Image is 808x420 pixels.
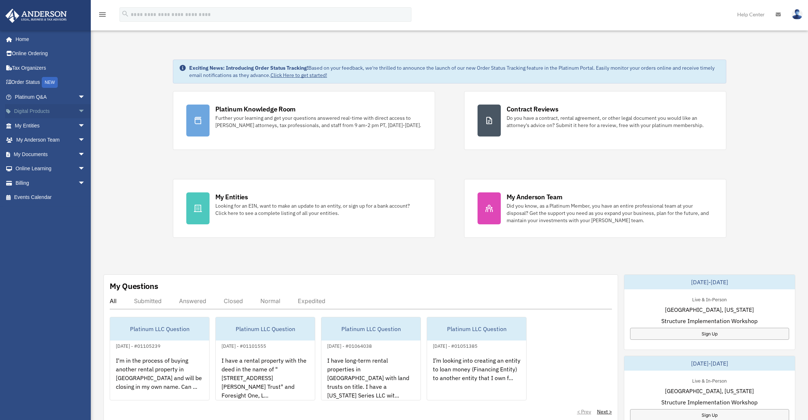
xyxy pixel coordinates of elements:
[260,297,280,305] div: Normal
[5,61,96,75] a: Tax Organizers
[215,317,315,400] a: Platinum LLC Question[DATE] - #01101555I have a rental property with the deed in the name of "[ST...
[464,91,726,150] a: Contract Reviews Do you have a contract, rental agreement, or other legal document you would like...
[110,281,158,291] div: My Questions
[179,297,206,305] div: Answered
[624,275,795,289] div: [DATE]-[DATE]
[5,133,96,147] a: My Anderson Teamarrow_drop_down
[98,13,107,19] a: menu
[507,202,713,224] div: Did you know, as a Platinum Member, you have an entire professional team at your disposal? Get th...
[686,295,732,303] div: Live & In-Person
[298,297,325,305] div: Expedited
[427,317,526,341] div: Platinum LLC Question
[686,376,732,384] div: Live & In-Person
[507,192,563,201] div: My Anderson Team
[173,179,435,238] a: My Entities Looking for an EIN, want to make an update to an entity, or sign up for a bank accoun...
[5,190,96,205] a: Events Calendar
[78,162,93,176] span: arrow_drop_down
[3,9,69,23] img: Anderson Advisors Platinum Portal
[189,64,720,79] div: Based on your feedback, we're thrilled to announce the launch of our new Order Status Tracking fe...
[110,317,210,400] a: Platinum LLC Question[DATE] - #01105239I'm in the process of buying another rental property in [G...
[5,75,96,90] a: Order StatusNEW
[189,65,308,71] strong: Exciting News: Introducing Order Status Tracking!
[630,328,789,340] a: Sign Up
[121,10,129,18] i: search
[5,32,93,46] a: Home
[624,356,795,371] div: [DATE]-[DATE]
[271,72,327,78] a: Click Here to get started!
[134,297,162,305] div: Submitted
[597,408,612,415] a: Next >
[78,90,93,105] span: arrow_drop_down
[216,342,272,349] div: [DATE] - #01101555
[42,77,58,88] div: NEW
[110,297,117,305] div: All
[5,147,96,162] a: My Documentsarrow_drop_down
[78,147,93,162] span: arrow_drop_down
[5,118,96,133] a: My Entitiesarrow_drop_down
[5,90,96,104] a: Platinum Q&Aarrow_drop_down
[110,317,209,341] div: Platinum LLC Question
[215,105,296,114] div: Platinum Knowledge Room
[665,305,754,314] span: [GEOGRAPHIC_DATA], [US_STATE]
[507,105,559,114] div: Contract Reviews
[5,162,96,176] a: Online Learningarrow_drop_down
[98,10,107,19] i: menu
[661,398,758,407] span: Structure Implementation Workshop
[110,350,209,407] div: I'm in the process of buying another rental property in [GEOGRAPHIC_DATA] and will be closing in ...
[427,342,483,349] div: [DATE] - #01051385
[216,350,315,407] div: I have a rental property with the deed in the name of "[STREET_ADDRESS][PERSON_NAME] Trust" and F...
[215,114,422,129] div: Further your learning and get your questions answered real-time with direct access to [PERSON_NAM...
[224,297,243,305] div: Closed
[78,133,93,148] span: arrow_drop_down
[427,350,526,407] div: I’m looking into creating an entity to loan money (Financing Entity) to another entity that I own...
[464,179,726,238] a: My Anderson Team Did you know, as a Platinum Member, you have an entire professional team at your...
[78,118,93,133] span: arrow_drop_down
[792,9,803,20] img: User Pic
[427,317,527,400] a: Platinum LLC Question[DATE] - #01051385I’m looking into creating an entity to loan money (Financi...
[5,46,96,61] a: Online Ordering
[321,317,421,400] a: Platinum LLC Question[DATE] - #01064038I have long-term rental properties in [GEOGRAPHIC_DATA] wi...
[661,317,758,325] span: Structure Implementation Workshop
[78,176,93,191] span: arrow_drop_down
[78,104,93,119] span: arrow_drop_down
[5,176,96,190] a: Billingarrow_drop_down
[215,192,248,201] div: My Entities
[507,114,713,129] div: Do you have a contract, rental agreement, or other legal document you would like an attorney's ad...
[110,342,166,349] div: [DATE] - #01105239
[665,387,754,395] span: [GEOGRAPHIC_DATA], [US_STATE]
[173,91,435,150] a: Platinum Knowledge Room Further your learning and get your questions answered real-time with dire...
[321,317,421,341] div: Platinum LLC Question
[215,202,422,217] div: Looking for an EIN, want to make an update to an entity, or sign up for a bank account? Click her...
[321,342,378,349] div: [DATE] - #01064038
[321,350,421,407] div: I have long-term rental properties in [GEOGRAPHIC_DATA] with land trusts on title. I have a [US_S...
[5,104,96,119] a: Digital Productsarrow_drop_down
[216,317,315,341] div: Platinum LLC Question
